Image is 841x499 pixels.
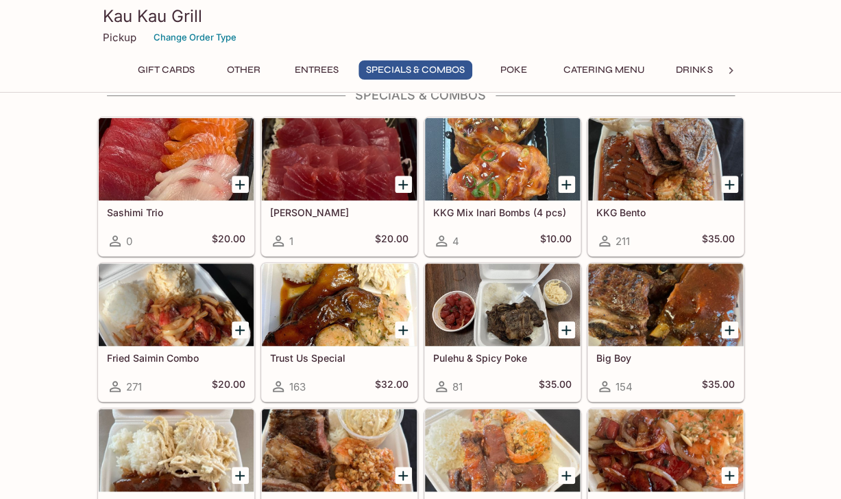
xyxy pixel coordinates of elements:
[721,176,738,193] button: Add KKG Bento
[424,263,581,402] a: Pulehu & Spicy Poke81$35.00
[425,118,580,200] div: KKG Mix Inari Bombs (4 pcs)
[261,263,417,402] a: Trust Us Special163$32.00
[289,235,293,248] span: 1
[615,235,630,248] span: 211
[433,207,572,218] h5: KKG Mix Inari Bombs (4 pcs)
[232,176,249,193] button: Add Sashimi Trio
[721,467,738,484] button: Add Any 2 Choice Combo - Regular
[588,264,743,346] div: Big Boy
[558,467,575,484] button: Add Any 2 Choice Combo - Mini
[425,409,580,491] div: Any 2 Choice Combo - Mini
[97,88,744,103] h4: Specials & Combos
[289,380,306,393] span: 163
[395,321,412,338] button: Add Trust Us Special
[232,321,249,338] button: Add Fried Saimin Combo
[395,467,412,484] button: Add Surf and Turf Special
[147,27,243,48] button: Change Order Type
[262,264,417,346] div: Trust Us Special
[270,352,409,364] h5: Trust Us Special
[99,118,254,200] div: Sashimi Trio
[663,60,725,80] button: Drinks
[98,117,254,256] a: Sashimi Trio0$20.00
[99,264,254,346] div: Fried Saimin Combo
[107,352,245,364] h5: Fried Saimin Combo
[425,264,580,346] div: Pulehu & Spicy Poke
[375,233,409,249] h5: $20.00
[358,60,472,80] button: Specials & Combos
[126,235,132,248] span: 0
[130,60,202,80] button: Gift Cards
[395,176,412,193] button: Add Ahi Sashimi
[213,60,275,80] button: Other
[558,321,575,338] button: Add Pulehu & Spicy Poke
[261,117,417,256] a: [PERSON_NAME]1$20.00
[587,117,744,256] a: KKG Bento211$35.00
[375,378,409,395] h5: $32.00
[483,60,545,80] button: Poke
[433,352,572,364] h5: Pulehu & Spicy Poke
[588,118,743,200] div: KKG Bento
[452,380,463,393] span: 81
[588,409,743,491] div: Any 2 Choice Combo - Regular
[615,380,633,393] span: 154
[98,263,254,402] a: Fried Saimin Combo271$20.00
[107,207,245,218] h5: Sashimi Trio
[596,207,735,218] h5: KKG Bento
[539,378,572,395] h5: $35.00
[270,207,409,218] h5: [PERSON_NAME]
[587,263,744,402] a: Big Boy154$35.00
[232,467,249,484] button: Add K Special
[596,352,735,364] h5: Big Boy
[99,409,254,491] div: K Special
[103,31,136,44] p: Pickup
[126,380,142,393] span: 271
[702,233,735,249] h5: $35.00
[103,5,739,27] h3: Kau Kau Grill
[212,378,245,395] h5: $20.00
[212,233,245,249] h5: $20.00
[262,409,417,491] div: Surf and Turf Special
[452,235,459,248] span: 4
[556,60,653,80] button: Catering Menu
[558,176,575,193] button: Add KKG Mix Inari Bombs (4 pcs)
[721,321,738,338] button: Add Big Boy
[702,378,735,395] h5: $35.00
[262,118,417,200] div: Ahi Sashimi
[424,117,581,256] a: KKG Mix Inari Bombs (4 pcs)4$10.00
[286,60,348,80] button: Entrees
[540,233,572,249] h5: $10.00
